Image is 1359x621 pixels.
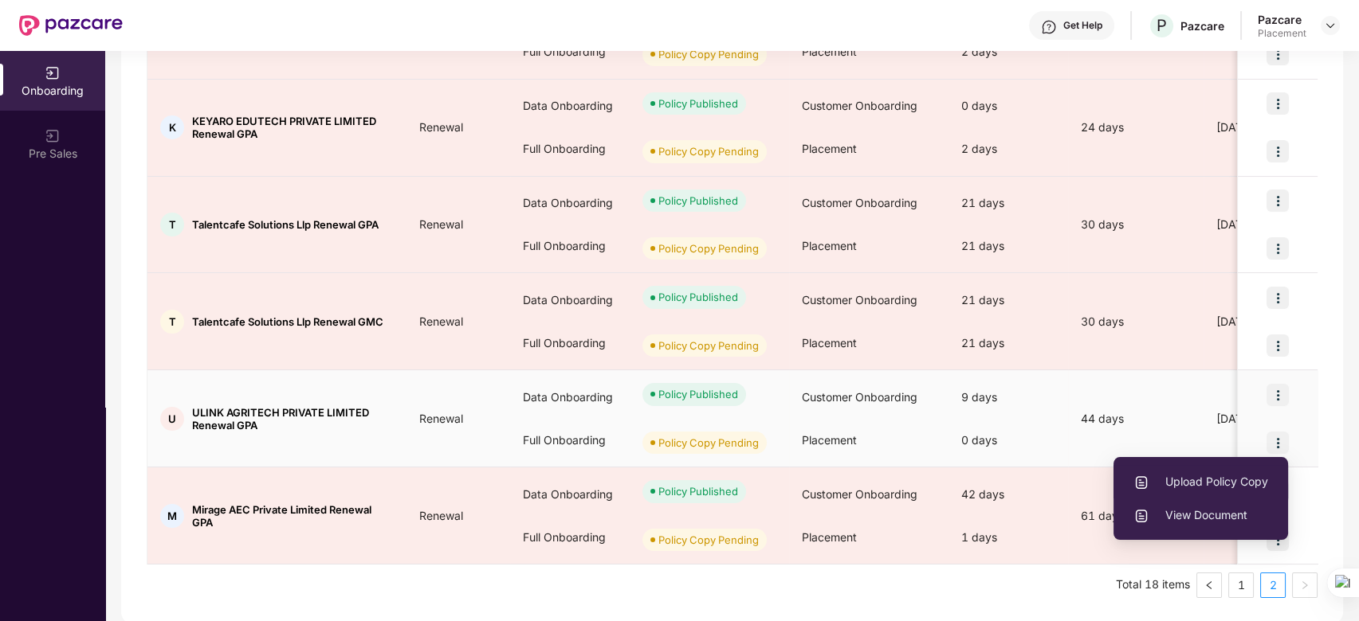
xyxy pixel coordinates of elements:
div: 21 days [949,225,1068,268]
div: U [160,407,184,431]
div: Full Onboarding [510,225,630,268]
img: svg+xml;base64,PHN2ZyB3aWR0aD0iMjAiIGhlaWdodD0iMjAiIHZpZXdCb3g9IjAgMCAyMCAyMCIgZmlsbD0ibm9uZSIgeG... [45,65,61,81]
div: M [160,504,184,528]
div: Full Onboarding [510,30,630,73]
button: left [1196,572,1222,598]
span: Placement [802,239,857,252]
div: Policy Copy Pending [658,435,759,451]
img: svg+xml;base64,PHN2ZyBpZD0iVXBsb2FkX0xvZ3MiIGRhdGEtbmFtZT0iVXBsb2FkIExvZ3MiIHhtbG5zPSJodHRwOi8vd3... [1133,475,1149,490]
span: right [1300,580,1310,590]
div: Policy Copy Pending [658,532,759,548]
img: icon [1267,384,1289,406]
div: 30 days [1068,216,1204,233]
div: Data Onboarding [510,473,630,516]
img: icon [1267,287,1289,309]
span: Placement [802,45,857,58]
div: Policy Copy Pending [658,338,759,353]
div: 0 days [949,419,1068,462]
div: 21 days [949,322,1068,365]
div: Full Onboarding [510,419,630,462]
img: icon [1267,189,1289,212]
span: Renewal [407,509,476,522]
span: Customer Onboarding [802,196,917,209]
span: Customer Onboarding [802,390,917,404]
div: Policy Copy Pending [658,46,759,62]
span: Placement [802,142,857,155]
span: Customer Onboarding [802,487,917,501]
span: Placement [802,433,857,447]
div: Full Onboarding [510,127,630,170]
span: ULINK AGRITECH PRIVATE LIMITED Renewal GPA [192,406,394,432]
div: 9 days [949,376,1068,419]
div: 21 days [949,279,1068,322]
span: Placement [802,336,857,350]
div: 42 days [949,473,1068,516]
span: Renewal [407,314,476,328]
div: [DATE] [1204,313,1323,330]
div: 0 days [949,84,1068,127]
div: Pazcare [1180,18,1224,33]
div: 24 days [1068,119,1204,136]
span: Talentcafe Solutions Llp Renewal GMC [192,315,383,328]
div: Full Onboarding [510,322,630,365]
li: Previous Page [1196,572,1222,598]
span: Customer Onboarding [802,293,917,307]
div: Policy Copy Pending [658,143,759,159]
div: Data Onboarding [510,376,630,419]
div: Placement [1258,27,1306,40]
div: Policy Published [658,483,738,499]
span: Renewal [407,217,476,231]
li: 2 [1260,572,1286,598]
img: icon [1267,43,1289,65]
span: left [1204,580,1214,590]
img: svg+xml;base64,PHN2ZyBpZD0iSGVscC0zMngzMiIgeG1sbnM9Imh0dHA6Ly93d3cudzMub3JnLzIwMDAvc3ZnIiB3aWR0aD... [1041,19,1057,35]
div: Data Onboarding [510,182,630,225]
div: 2 days [949,30,1068,73]
div: Policy Copy Pending [658,240,759,256]
span: Renewal [407,120,476,134]
div: [DATE] [1204,119,1323,136]
li: Next Page [1292,572,1318,598]
div: Pazcare [1258,12,1306,27]
img: svg+xml;base64,PHN2ZyB3aWR0aD0iMjAiIGhlaWdodD0iMjAiIHZpZXdCb3g9IjAgMCAyMCAyMCIgZmlsbD0ibm9uZSIgeG... [45,128,61,144]
a: 1 [1229,573,1253,597]
span: Upload Policy Copy [1133,473,1268,490]
div: 21 days [949,182,1068,225]
div: [DATE] [1204,410,1323,428]
div: Policy Published [658,386,738,402]
div: 44 days [1068,410,1204,428]
img: svg+xml;base64,PHN2ZyBpZD0iRHJvcGRvd24tMzJ4MzIiIHhtbG5zPSJodHRwOi8vd3d3LnczLm9yZy8yMDAwL3N2ZyIgd2... [1324,19,1337,32]
div: 30 days [1068,313,1204,330]
div: Policy Published [658,289,738,305]
img: svg+xml;base64,PHN2ZyBpZD0iVXBsb2FkX0xvZ3MiIGRhdGEtbmFtZT0iVXBsb2FkIExvZ3MiIHhtbG5zPSJodHRwOi8vd3... [1133,508,1149,524]
img: New Pazcare Logo [19,15,123,36]
div: Policy Published [658,96,738,111]
div: 2 days [949,127,1068,170]
span: Talentcafe Solutions Llp Renewal GPA [192,218,379,231]
div: Policy Published [658,193,738,209]
div: Data Onboarding [510,84,630,127]
div: Get Help [1063,19,1102,32]
img: icon [1267,140,1289,162]
button: right [1292,572,1318,598]
span: Renewal [407,412,476,425]
img: icon [1267,334,1289,357]
div: Data Onboarding [510,279,630,322]
li: Total 18 items [1116,572,1190,598]
li: 1 [1228,572,1254,598]
span: View Document [1133,506,1268,524]
a: 2 [1261,573,1285,597]
span: Placement [802,530,857,544]
div: T [160,310,184,334]
div: Full Onboarding [510,516,630,559]
span: KEYARO EDUTECH PRIVATE LIMITED Renewal GPA [192,115,394,140]
img: icon [1267,432,1289,454]
img: icon [1267,237,1289,260]
div: 61 days [1068,507,1204,525]
span: Customer Onboarding [802,99,917,112]
div: T [160,213,184,236]
span: Mirage AEC Private Limited Renewal GPA [192,503,394,529]
img: icon [1267,92,1289,115]
div: K [160,115,184,139]
div: 1 days [949,516,1068,559]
